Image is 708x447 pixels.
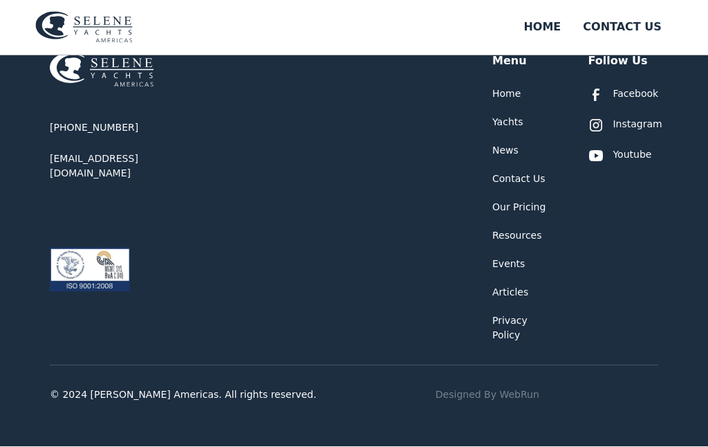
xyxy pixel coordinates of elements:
[50,152,216,181] a: [EMAIL_ADDRESS][DOMAIN_NAME]
[613,87,658,102] div: Facebook
[492,172,545,187] a: Contact Us
[492,116,523,130] a: Yachts
[613,118,662,132] div: Instagram
[492,314,555,343] a: Privacy Policy
[50,248,130,292] img: ISO 9001:2008 certification logos for ABS Quality Evaluations and RvA Management Systems.
[523,19,561,36] div: Home
[492,87,521,102] a: Home
[436,388,539,403] a: Designed By WebRun
[588,118,658,134] a: Instagram
[492,257,525,272] a: Events
[35,12,133,44] img: logo
[613,148,651,163] div: Youtube
[50,121,138,136] a: [PHONE_NUMBER]
[492,286,528,300] a: Articles
[583,19,662,36] div: Contact US
[588,53,647,70] div: Follow Us
[492,201,546,215] a: Our Pricing
[50,388,317,403] div: © 2024 [PERSON_NAME] Americas. All rights reserved.
[588,148,651,165] a: Youtube
[588,87,658,104] a: Facebook
[492,144,519,158] a: News
[492,229,542,244] a: Resources
[492,53,527,70] div: Menu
